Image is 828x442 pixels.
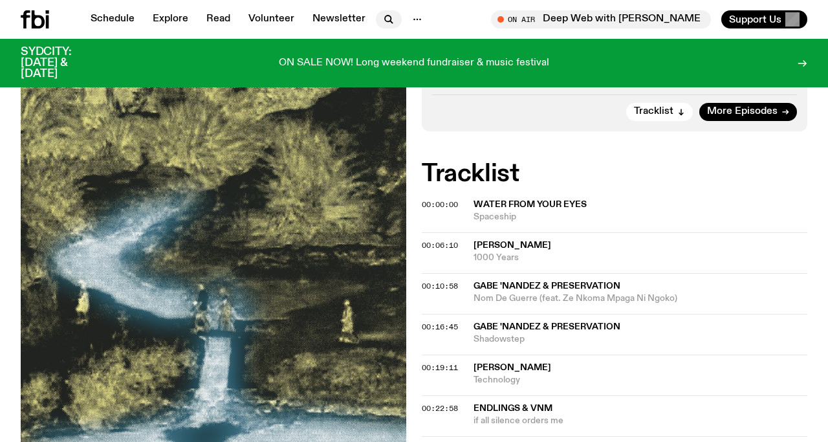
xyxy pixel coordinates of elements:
a: Explore [145,10,196,28]
h3: SYDCITY: [DATE] & [DATE] [21,47,103,80]
a: More Episodes [699,103,797,121]
button: 00:19:11 [422,364,458,371]
span: Spaceship [474,211,807,223]
span: Gabe 'Nandez & Preservation [474,282,620,291]
button: Tracklist [626,103,693,121]
h2: Tracklist [422,162,807,186]
span: Gabe 'Nandez & Preservation [474,322,620,331]
button: 00:10:58 [422,283,458,290]
span: [PERSON_NAME] [474,363,551,372]
span: Endlings & VNM [474,404,552,413]
span: [PERSON_NAME] [474,241,551,250]
span: Tracklist [634,107,673,116]
button: 00:22:58 [422,405,458,412]
span: Nom De Guerre (feat. Ze Nkoma Mpaga Ni Ngoko) [474,293,807,305]
span: 00:22:58 [422,403,458,414]
span: 00:10:58 [422,281,458,291]
a: Schedule [83,10,142,28]
span: 00:16:45 [422,322,458,332]
a: Newsletter [305,10,373,28]
button: 00:06:10 [422,242,458,249]
span: if all silence orders me [474,415,807,427]
p: ON SALE NOW! Long weekend fundraiser & music festival [279,58,549,69]
span: More Episodes [707,107,778,116]
button: 00:16:45 [422,324,458,331]
button: 00:00:00 [422,201,458,208]
span: 1000 Years [474,252,807,264]
a: Read [199,10,238,28]
span: 00:06:10 [422,240,458,250]
button: Support Us [721,10,807,28]
span: Water From Your Eyes [474,200,587,209]
span: Technology [474,374,807,386]
span: Shadowstep [474,333,807,346]
button: On AirDeep Web with [PERSON_NAME] [491,10,711,28]
span: 00:19:11 [422,362,458,373]
a: Volunteer [241,10,302,28]
span: Support Us [729,14,781,25]
span: 00:00:00 [422,199,458,210]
